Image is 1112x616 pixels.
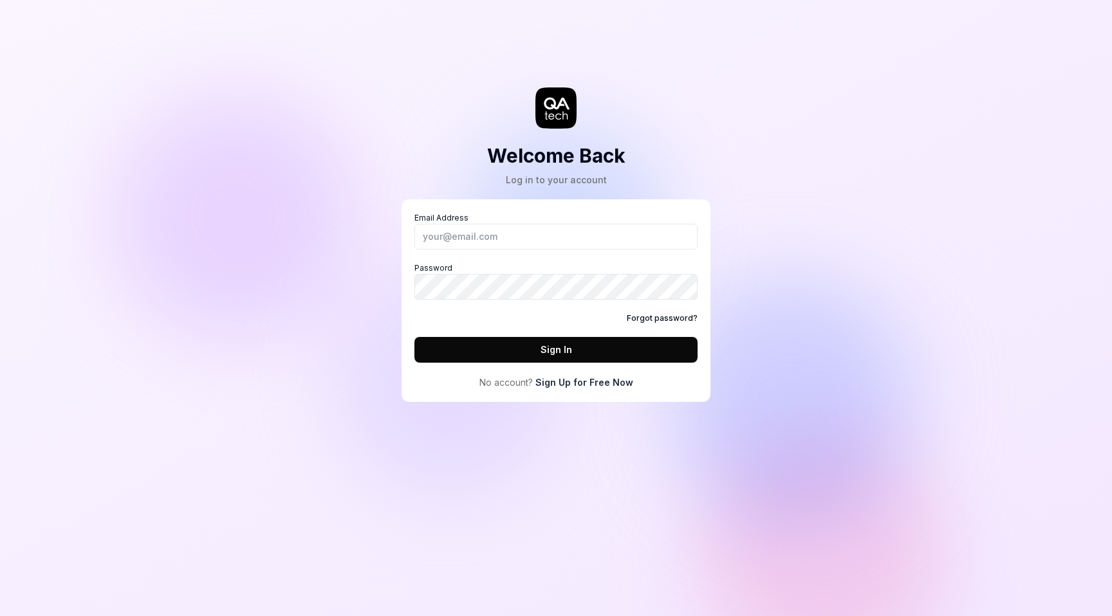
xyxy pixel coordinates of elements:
button: Sign In [414,337,698,363]
span: No account? [479,376,533,389]
input: Password [414,274,698,300]
a: Forgot password? [627,313,698,324]
label: Password [414,262,698,300]
label: Email Address [414,212,698,249]
h2: Welcome Back [487,141,625,170]
a: Sign Up for Free Now [535,376,633,389]
div: Log in to your account [487,173,625,186]
input: Email Address [414,224,698,249]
